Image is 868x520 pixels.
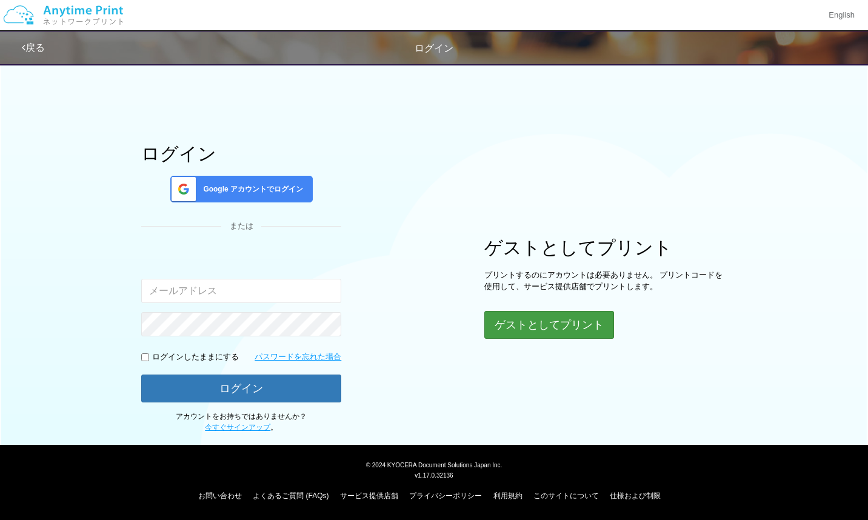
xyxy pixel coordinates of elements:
[141,412,341,432] p: アカウントをお持ちではありませんか？
[198,184,303,195] span: Google アカウントでログイン
[141,144,341,164] h1: ログイン
[610,492,661,500] a: 仕様および制限
[205,423,278,432] span: 。
[484,238,727,258] h1: ゲストとしてプリント
[141,279,341,303] input: メールアドレス
[253,492,329,500] a: よくあるご質問 (FAQs)
[198,492,242,500] a: お問い合わせ
[493,492,522,500] a: 利用規約
[205,423,270,432] a: 今すぐサインアップ
[152,352,239,363] p: ログインしたままにする
[22,42,45,53] a: 戻る
[409,492,482,500] a: プライバシーポリシー
[415,43,453,53] span: ログイン
[484,311,614,339] button: ゲストとしてプリント
[141,221,341,232] div: または
[415,472,453,479] span: v1.17.0.32136
[255,352,341,363] a: パスワードを忘れた場合
[533,492,599,500] a: このサイトについて
[484,270,727,292] p: プリントするのにアカウントは必要ありません。 プリントコードを使用して、サービス提供店舗でプリントします。
[141,375,341,402] button: ログイン
[366,461,502,468] span: © 2024 KYOCERA Document Solutions Japan Inc.
[340,492,398,500] a: サービス提供店舗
